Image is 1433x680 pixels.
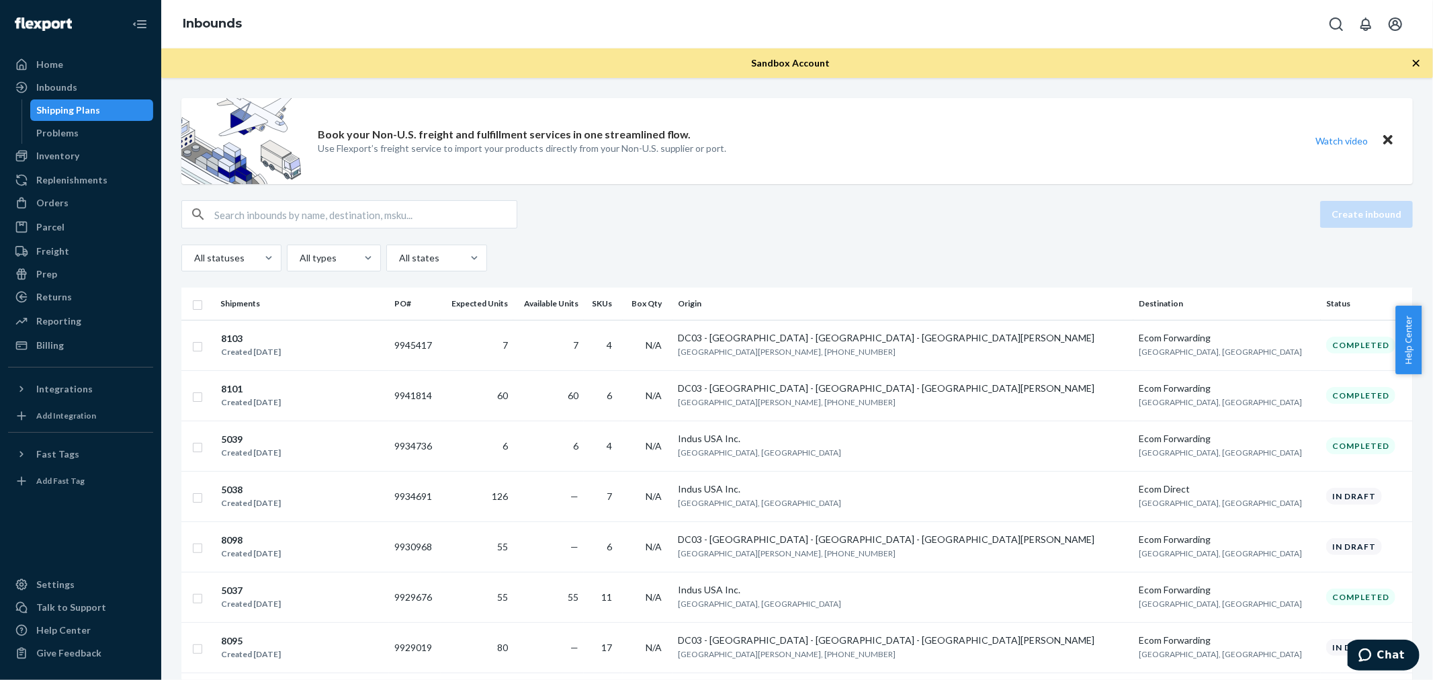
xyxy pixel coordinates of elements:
span: [GEOGRAPHIC_DATA], [GEOGRAPHIC_DATA] [1139,649,1302,659]
span: 6 [573,440,578,452]
span: N/A [646,541,662,552]
div: Completed [1326,589,1395,605]
div: Indus USA Inc. [678,432,1128,445]
a: Add Integration [8,405,153,427]
a: Reporting [8,310,153,332]
span: N/A [646,591,662,603]
span: — [570,541,578,552]
span: 60 [497,390,508,401]
th: Destination [1133,288,1321,320]
span: [GEOGRAPHIC_DATA][PERSON_NAME], [PHONE_NUMBER] [678,649,896,659]
a: Freight [8,241,153,262]
td: 9934736 [389,421,441,471]
div: Problems [37,126,79,140]
span: [GEOGRAPHIC_DATA], [GEOGRAPHIC_DATA] [1139,548,1302,558]
th: Origin [672,288,1133,320]
div: Billing [36,339,64,352]
img: Flexport logo [15,17,72,31]
span: — [570,642,578,653]
div: DC03 - [GEOGRAPHIC_DATA] - [GEOGRAPHIC_DATA] - [GEOGRAPHIC_DATA][PERSON_NAME] [678,533,1128,546]
iframe: Opens a widget where you can chat to one of our agents [1348,640,1420,673]
div: Created [DATE] [221,597,281,611]
td: 9929676 [389,572,441,622]
div: Ecom Forwarding [1139,382,1315,395]
div: Freight [36,245,69,258]
span: [GEOGRAPHIC_DATA], [GEOGRAPHIC_DATA] [1139,599,1302,609]
div: Created [DATE] [221,547,281,560]
button: Create inbound [1320,201,1413,228]
a: Returns [8,286,153,308]
div: 8103 [221,332,281,345]
td: 9930968 [389,521,441,572]
div: Inventory [36,149,79,163]
div: 5038 [221,483,281,497]
a: Help Center [8,620,153,641]
span: 126 [492,491,508,502]
button: Close Navigation [126,11,153,38]
a: Replenishments [8,169,153,191]
a: Billing [8,335,153,356]
a: Inbounds [8,77,153,98]
td: 9929019 [389,622,441,673]
span: 7 [573,339,578,351]
span: [GEOGRAPHIC_DATA][PERSON_NAME], [PHONE_NUMBER] [678,548,896,558]
button: Talk to Support [8,597,153,618]
span: 60 [568,390,578,401]
span: [GEOGRAPHIC_DATA], [GEOGRAPHIC_DATA] [1139,347,1302,357]
div: Parcel [36,220,64,234]
a: Settings [8,574,153,595]
input: All types [298,251,300,265]
td: 9945417 [389,320,441,370]
div: Created [DATE] [221,446,281,460]
div: Home [36,58,63,71]
th: PO# [389,288,441,320]
input: Search inbounds by name, destination, msku... [214,201,517,228]
div: Completed [1326,337,1395,353]
th: Shipments [215,288,389,320]
a: Inbounds [183,16,242,31]
span: 55 [497,591,508,603]
div: Created [DATE] [221,345,281,359]
th: Expected Units [441,288,513,320]
div: Talk to Support [36,601,106,614]
span: 4 [607,440,612,452]
div: DC03 - [GEOGRAPHIC_DATA] - [GEOGRAPHIC_DATA] - [GEOGRAPHIC_DATA][PERSON_NAME] [678,382,1128,395]
div: DC03 - [GEOGRAPHIC_DATA] - [GEOGRAPHIC_DATA] - [GEOGRAPHIC_DATA][PERSON_NAME] [678,331,1128,345]
div: Orders [36,196,69,210]
button: Fast Tags [8,443,153,465]
span: N/A [646,440,662,452]
span: 80 [497,642,508,653]
div: Created [DATE] [221,396,281,409]
div: Ecom Forwarding [1139,583,1315,597]
span: [GEOGRAPHIC_DATA], [GEOGRAPHIC_DATA] [678,448,841,458]
span: 55 [497,541,508,552]
a: Problems [30,122,154,144]
button: Integrations [8,378,153,400]
a: Inventory [8,145,153,167]
div: 8098 [221,534,281,547]
div: Completed [1326,387,1395,404]
div: Completed [1326,437,1395,454]
a: Orders [8,192,153,214]
span: [GEOGRAPHIC_DATA][PERSON_NAME], [PHONE_NUMBER] [678,347,896,357]
button: Give Feedback [8,642,153,664]
span: 4 [607,339,612,351]
span: 17 [601,642,612,653]
div: 5039 [221,433,281,446]
span: 6 [607,541,612,552]
td: 9934691 [389,471,441,521]
p: Use Flexport’s freight service to import your products directly from your Non-U.S. supplier or port. [318,142,727,155]
div: 5037 [221,584,281,597]
span: Sandbox Account [751,57,830,69]
span: [GEOGRAPHIC_DATA], [GEOGRAPHIC_DATA] [678,599,841,609]
div: Indus USA Inc. [678,482,1128,496]
span: N/A [646,339,662,351]
div: Ecom Forwarding [1139,533,1315,546]
div: Add Integration [36,410,96,421]
div: Integrations [36,382,93,396]
span: Help Center [1395,306,1422,374]
a: Add Fast Tag [8,470,153,492]
button: Open account menu [1382,11,1409,38]
a: Home [8,54,153,75]
div: Ecom Forwarding [1139,331,1315,345]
